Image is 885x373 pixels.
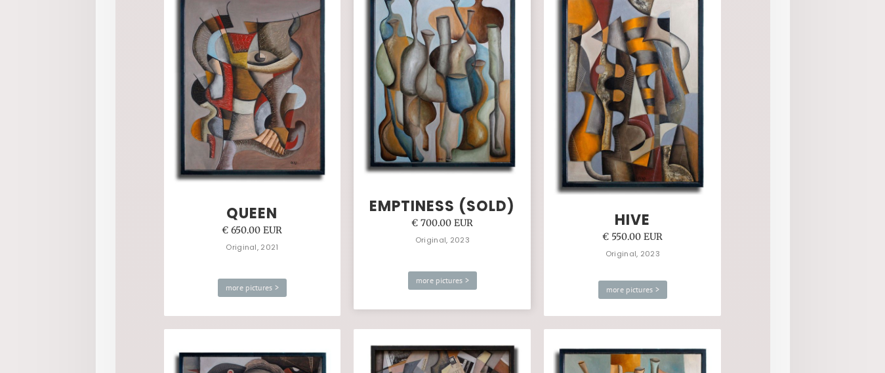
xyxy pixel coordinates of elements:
div: Original, 2023 [606,245,660,262]
div: € 550.00 EUR [602,228,663,245]
h3: Emptiness (SOLD) [369,199,515,214]
div: € 650.00 EUR [222,222,283,239]
h3: Queen [226,206,278,222]
div: € 700.00 EUR [411,214,474,231]
div: Original, 2021 [226,239,278,256]
h3: Hive [615,212,650,228]
div: more pictures > [218,279,287,297]
div: more pictures > [408,271,478,290]
div: Original, 2023 [415,231,470,248]
div: more pictures > [598,281,668,299]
